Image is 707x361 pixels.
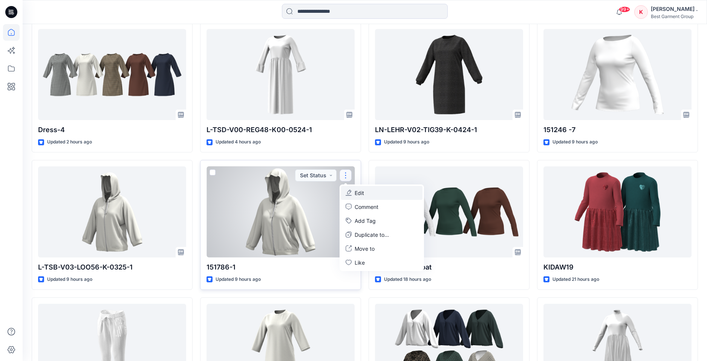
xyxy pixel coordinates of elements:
p: Updated 18 hours ago [384,276,431,283]
a: 151246_new boat [375,166,523,257]
a: 151786-1 [207,166,355,257]
p: Edit [355,189,364,197]
p: Move to [355,245,375,253]
p: Comment [355,203,378,211]
p: L-TSB-V03-LOO56-K-0325-1 [38,262,186,273]
div: [PERSON_NAME] . [651,5,698,14]
a: KIDAW19 [543,166,692,257]
p: L-TSD-V00-REG48-K00-0524-1 [207,125,355,135]
p: Updated 2 hours ago [47,138,92,146]
div: Best Garment Group [651,14,698,19]
p: Dress-4 [38,125,186,135]
p: Updated 9 hours ago [384,138,429,146]
p: 151246_new boat [375,262,523,273]
a: LN-LEHR-V02-TIG39-K-0424-1 [375,29,523,120]
a: L-TSD-V00-REG48-K00-0524-1 [207,29,355,120]
p: Updated 9 hours ago [47,276,92,283]
p: 151246 -7 [543,125,692,135]
a: Dress-4 [38,29,186,120]
p: Updated 21 hours ago [552,276,599,283]
p: 151786-1 [207,262,355,273]
p: Updated 9 hours ago [216,276,261,283]
a: 151246 -7 [543,29,692,120]
p: Updated 9 hours ago [552,138,598,146]
p: LN-LEHR-V02-TIG39-K-0424-1 [375,125,523,135]
span: 99+ [619,6,630,12]
button: Add Tag [341,214,422,228]
div: K [634,5,648,19]
a: Edit [341,186,422,200]
p: KIDAW19 [543,262,692,273]
p: Duplicate to... [355,231,389,239]
p: Updated 4 hours ago [216,138,261,146]
p: Like [355,259,365,267]
a: L-TSB-V03-LOO56-K-0325-1 [38,166,186,257]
